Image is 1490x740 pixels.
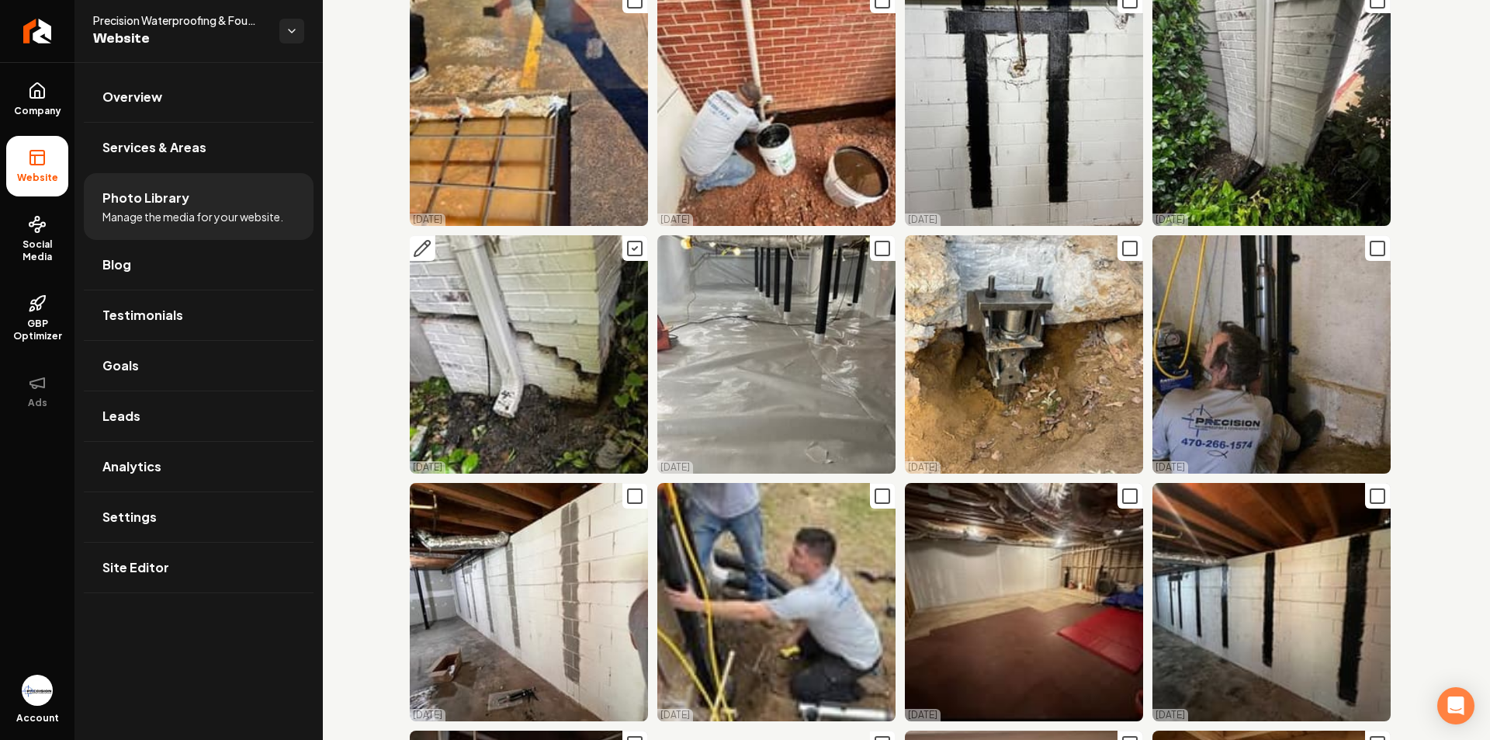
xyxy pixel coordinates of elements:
button: Open user button [22,675,53,706]
img: Empty basement with rubber flooring, exercise mat, and insulation-covered ceiling. [905,483,1143,721]
p: [DATE] [660,214,690,226]
img: Precision Waterproofing & Foundation Repair [22,675,53,706]
img: Basement wall with black waterproofing seams and exposed wooden beams overhead. [1152,483,1391,721]
p: [DATE] [413,461,442,474]
a: Goals [84,341,314,391]
a: Blog [84,240,314,290]
a: Company [6,69,68,130]
a: Leads [84,391,314,441]
span: Photo Library [102,189,189,207]
p: [DATE] [908,214,937,226]
p: [DATE] [1156,709,1185,721]
span: Account [16,712,59,724]
span: Manage the media for your website. [102,209,283,224]
img: Rebolt Logo [23,19,52,43]
span: Leads [102,407,140,426]
a: Social Media [6,203,68,276]
img: Damage to white brick foundation with exposed soil and drainage pipe. Underpinning issues visible. [410,235,648,474]
p: [DATE] [660,461,690,474]
span: Testimonials [102,306,183,325]
p: [DATE] [1156,214,1185,226]
span: Analytics [102,457,161,476]
p: [DATE] [660,709,690,721]
img: Basement wall undergoing repair with fresh patches on cinder block surface. [410,483,648,721]
span: Blog [102,255,131,274]
div: Open Intercom Messenger [1437,687,1474,724]
span: GBP Optimizer [6,318,68,342]
span: Company [8,105,68,117]
span: Overview [102,88,162,106]
a: Settings [84,492,314,542]
span: Goals [102,356,139,375]
span: Services & Areas [102,138,206,157]
a: Site Editor [84,543,314,592]
a: GBP Optimizer [6,282,68,355]
span: Website [11,172,64,184]
span: Precision Waterproofing & Foundation Repair [93,12,267,28]
p: [DATE] [413,214,442,226]
a: Testimonials [84,290,314,340]
span: Social Media [6,238,68,263]
a: Analytics [84,442,314,492]
p: [DATE] [908,709,937,721]
span: Ads [22,397,54,409]
a: Services & Areas [84,123,314,172]
p: [DATE] [1156,461,1185,474]
img: Worker operating a hydraulic lift system for foundation repair in a basement setting. [1152,235,1391,474]
img: Crawl space with white vapor barrier, black support posts, and temporary lighting setup. [657,235,896,474]
span: Website [93,28,267,50]
span: Settings [102,508,157,526]
p: [DATE] [413,709,442,721]
span: Site Editor [102,558,169,577]
a: Overview [84,72,314,122]
img: Hydraulic jack positioned under a concrete foundation, ready for lifting and stabilization. [905,235,1143,474]
p: [DATE] [908,461,937,474]
img: Workers installing drainage pipe outside a house on a construction site. [657,483,896,721]
button: Ads [6,361,68,422]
